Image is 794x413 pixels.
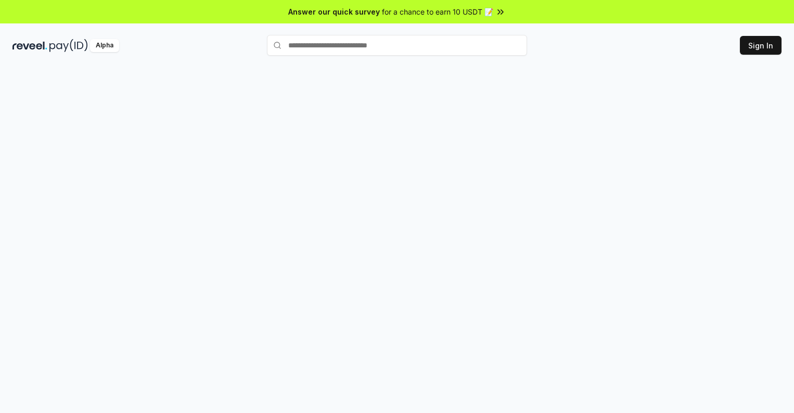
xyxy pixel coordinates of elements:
[382,6,493,17] span: for a chance to earn 10 USDT 📝
[288,6,380,17] span: Answer our quick survey
[740,36,782,55] button: Sign In
[49,39,88,52] img: pay_id
[12,39,47,52] img: reveel_dark
[90,39,119,52] div: Alpha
